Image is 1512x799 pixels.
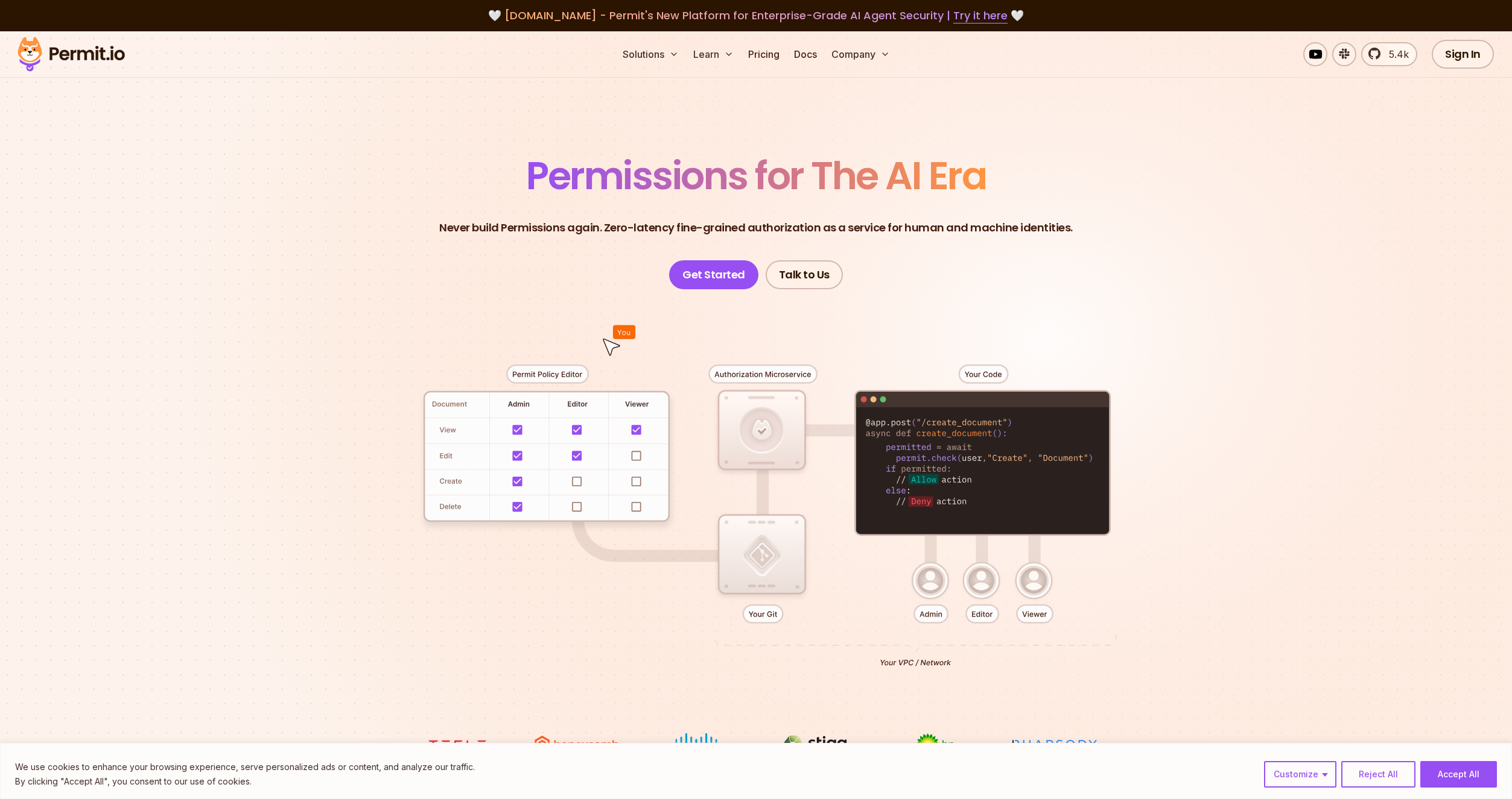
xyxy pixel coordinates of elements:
p: We use cookies to enhance your browsing experience, serve personalized ads or content, and analyz... [15,760,475,774]
p: By clicking "Accept All", you consent to our use of cookies. [15,774,475,789]
a: 5.4k [1361,42,1417,66]
div: 🤍 🤍 [29,7,1483,24]
img: Cisco [651,733,742,756]
a: Get Started [669,260,758,289]
a: Docs [789,42,822,66]
span: 5.4k [1382,47,1409,61]
button: Company [827,42,895,66]
img: Permit logo [12,34,130,75]
button: Learn [688,42,739,66]
a: Talk to Us [766,260,843,289]
img: Honeycomb [532,733,622,756]
span: [DOMAIN_NAME] - Permit's New Platform for Enterprise-Grade AI Agent Security | [504,8,1008,23]
img: Rhapsody Health [1009,733,1100,756]
span: Permissions for The AI Era [526,149,986,202]
button: Reject All [1341,761,1415,788]
a: Sign In [1432,40,1494,69]
button: Solutions [618,42,684,66]
p: Never build Permissions again. Zero-latency fine-grained authorization as a service for human and... [439,219,1073,236]
button: Customize [1264,761,1336,788]
img: Stigg [770,733,861,756]
button: Accept All [1420,761,1497,788]
img: tesla [412,733,503,756]
a: Pricing [743,42,784,66]
a: Try it here [953,8,1008,23]
img: bp [890,733,980,758]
